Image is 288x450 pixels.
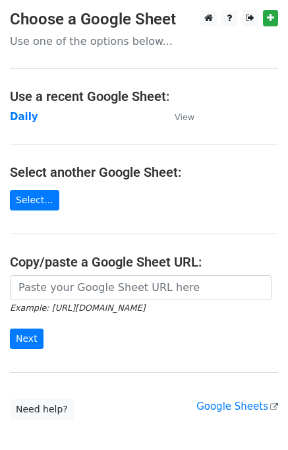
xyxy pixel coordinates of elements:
a: View [161,111,194,123]
a: Select... [10,190,59,210]
h3: Choose a Google Sheet [10,10,278,29]
small: View [175,112,194,122]
h4: Use a recent Google Sheet: [10,88,278,104]
h4: Select another Google Sheet: [10,164,278,180]
h4: Copy/paste a Google Sheet URL: [10,254,278,270]
a: Google Sheets [196,401,278,412]
small: Example: [URL][DOMAIN_NAME] [10,303,145,313]
input: Next [10,329,43,349]
input: Paste your Google Sheet URL here [10,275,272,300]
p: Use one of the options below... [10,34,278,48]
a: Daily [10,111,38,123]
a: Need help? [10,399,74,420]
